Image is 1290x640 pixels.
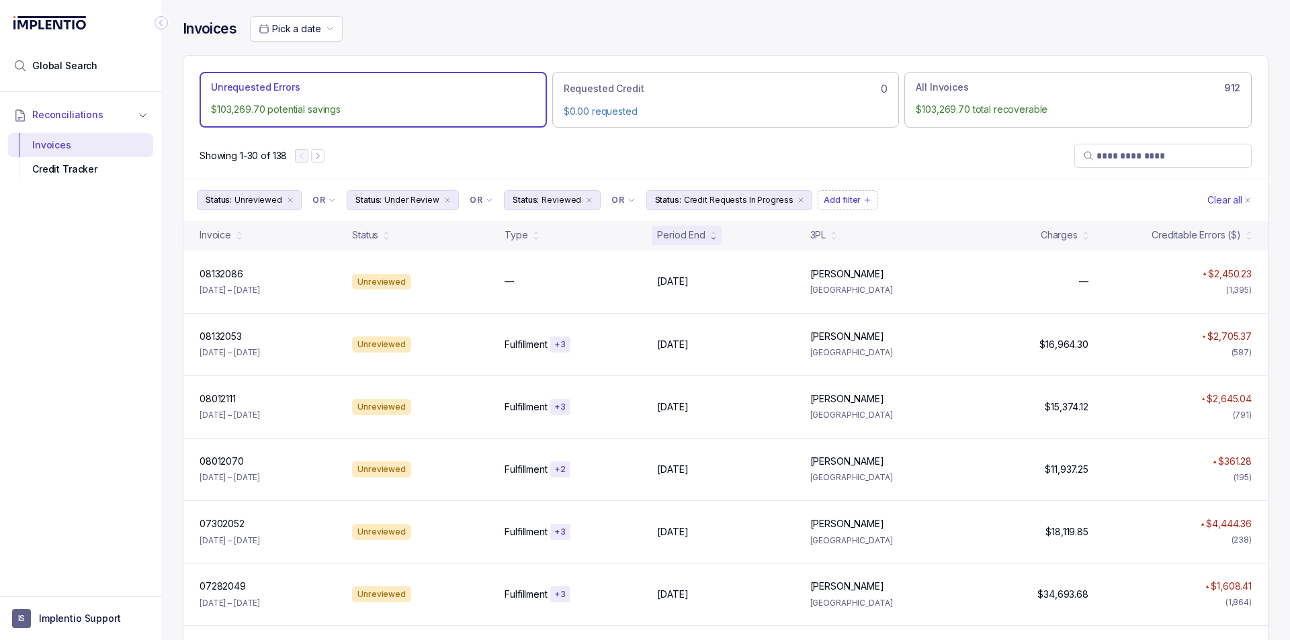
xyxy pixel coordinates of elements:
p: [PERSON_NAME] [810,330,884,343]
img: red pointer upwards [1205,585,1209,588]
li: Filter Chip Connector undefined [611,195,635,205]
p: [GEOGRAPHIC_DATA] [810,471,947,484]
p: Status: [355,193,382,207]
p: [PERSON_NAME] [810,392,884,406]
p: [PERSON_NAME] [810,267,884,281]
p: $34,693.68 [1037,588,1088,601]
p: [DATE] – [DATE] [200,596,260,610]
p: [DATE] [657,338,688,351]
p: [GEOGRAPHIC_DATA] [810,283,947,297]
p: Unreviewed [234,193,282,207]
div: Unreviewed [352,399,411,415]
p: $0.00 requested [564,105,888,118]
p: — [505,275,514,288]
p: [GEOGRAPHIC_DATA] [810,596,947,610]
div: Remaining page entries [200,149,287,163]
p: $103,269.70 potential savings [211,103,535,116]
p: Status: [206,193,232,207]
p: 07302052 [200,517,245,531]
ul: Filter Group [197,190,1205,210]
img: red pointer upwards [1203,272,1207,275]
div: Status [352,228,378,242]
div: Creditable Errors ($) [1152,228,1241,242]
button: Filter Chip Connector undefined [307,191,341,210]
span: Reconciliations [32,108,103,122]
p: [DATE] [657,588,688,601]
button: Filter Chip Under Review [347,190,459,210]
div: 0 [564,81,888,97]
div: Unreviewed [352,274,411,290]
p: $1,608.41 [1211,580,1252,593]
p: Fulfillment [505,588,547,601]
button: Clear Filters [1205,190,1254,210]
div: (238) [1232,533,1252,547]
p: $18,119.85 [1045,525,1088,539]
button: Filter Chip Add filter [818,190,877,210]
div: remove content [442,195,453,205]
p: 07282049 [200,580,246,593]
p: $103,269.70 total recoverable [916,103,1240,116]
p: Credit Requests In Progress [684,193,793,207]
div: (1,864) [1225,596,1252,609]
p: [DATE] – [DATE] [200,471,260,484]
p: Status: [655,193,681,207]
p: [GEOGRAPHIC_DATA] [810,534,947,547]
div: Period End [657,228,705,242]
img: red pointer upwards [1213,460,1217,463]
p: Requested Credit [564,82,644,95]
p: $2,705.37 [1207,330,1252,343]
li: Filter Chip Connector undefined [312,195,336,205]
p: Reviewed [542,193,581,207]
p: 08132053 [200,330,242,343]
p: [PERSON_NAME] [810,455,884,468]
button: Filter Chip Unreviewed [197,190,302,210]
p: $4,444.36 [1206,517,1252,531]
div: (587) [1232,346,1252,359]
div: Reconciliations [8,130,153,185]
p: [DATE] [657,463,688,476]
img: red pointer upwards [1201,398,1205,401]
h6: 912 [1224,83,1240,93]
p: Fulfillment [505,400,547,414]
p: [DATE] [657,400,688,414]
button: Filter Chip Reviewed [504,190,601,210]
button: Filter Chip Credit Requests In Progress [646,190,813,210]
div: Type [505,228,527,242]
p: Add filter [824,193,861,207]
div: Collapse Icon [153,15,169,31]
p: + 3 [554,339,566,350]
div: remove content [285,195,296,205]
button: Filter Chip Connector undefined [606,191,640,210]
img: red pointer upwards [1201,522,1205,526]
div: 3PL [810,228,826,242]
p: $2,645.04 [1207,392,1252,406]
p: [DATE] – [DATE] [200,408,260,422]
p: [DATE] – [DATE] [200,346,260,359]
div: (791) [1233,408,1252,422]
p: [PERSON_NAME] [810,517,884,531]
h4: Invoices [183,19,236,38]
p: Clear all [1207,193,1242,207]
p: Unrequested Errors [211,81,300,94]
p: $11,937.25 [1045,463,1088,476]
p: OR [470,195,482,205]
p: [GEOGRAPHIC_DATA] [810,346,947,359]
p: + 3 [554,527,566,537]
div: remove content [584,195,595,205]
span: Global Search [32,59,97,73]
p: — [1079,275,1088,288]
li: Filter Chip Connector undefined [470,195,493,205]
button: Next Page [311,149,325,163]
img: red pointer upwards [1202,335,1206,338]
p: Status: [513,193,539,207]
div: Unreviewed [352,461,411,477]
p: Fulfillment [505,338,547,351]
p: OR [312,195,325,205]
p: Showing 1-30 of 138 [200,149,287,163]
ul: Action Tab Group [200,72,1252,127]
p: [DATE] [657,525,688,539]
